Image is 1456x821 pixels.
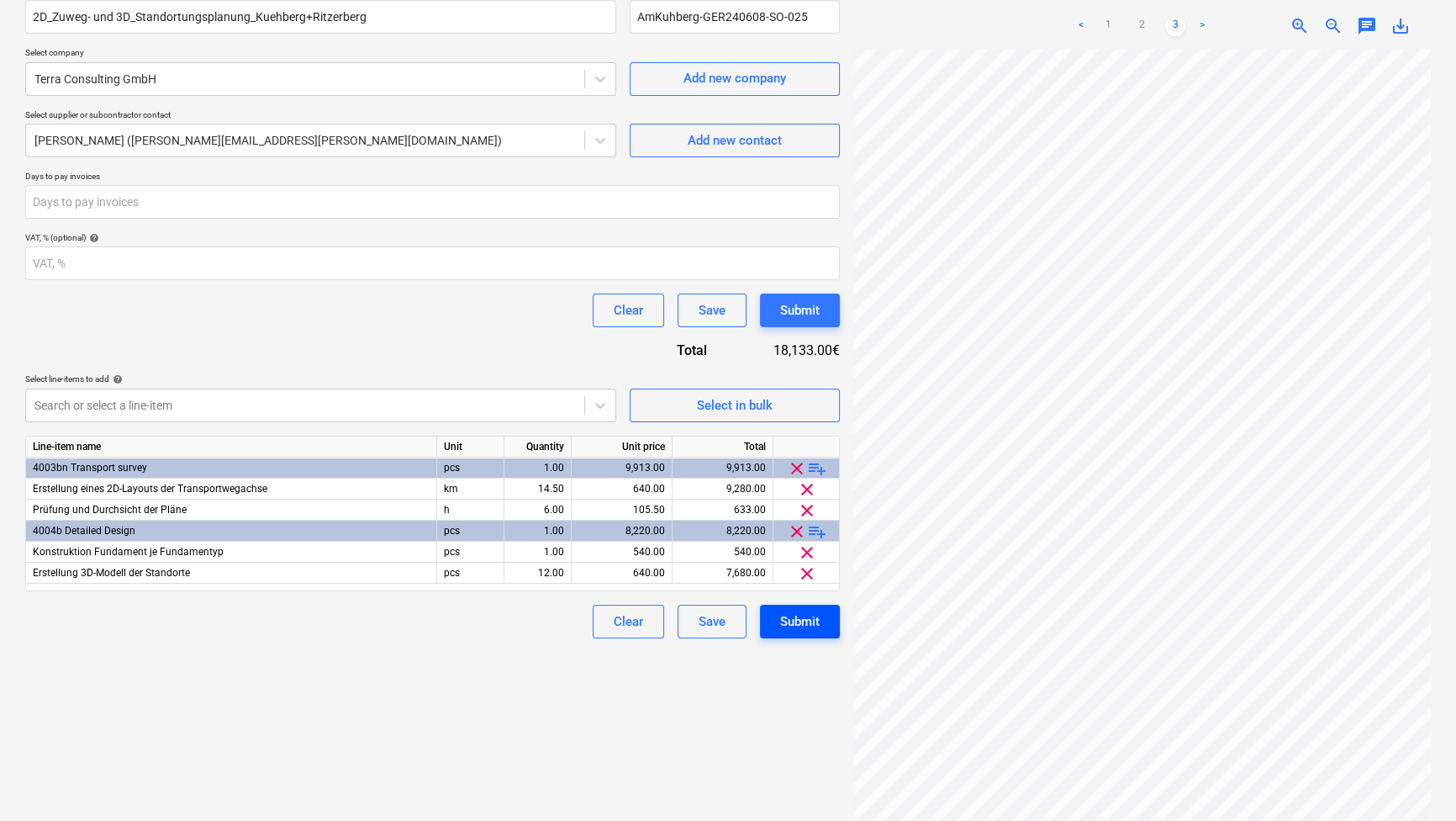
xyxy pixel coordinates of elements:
[437,458,504,479] div: pcs
[504,437,572,458] div: Quantity
[578,563,665,584] div: 640.00
[787,522,807,542] span: clear
[33,546,224,558] span: Konstruktion Fundament je Fundamentyp
[797,543,817,563] span: clear
[679,500,766,521] div: 633.00
[578,542,665,563] div: 540.00
[699,299,725,321] div: Save
[787,458,807,479] span: clear
[734,341,840,360] div: 18,133.00€
[630,389,840,422] button: Select in bulk
[437,479,504,500] div: km
[678,605,746,638] button: Save
[578,458,665,479] div: 9,913.00
[437,500,504,521] div: h
[511,500,564,521] div: 6.00
[1132,16,1152,36] a: Page 2
[797,501,817,521] span: clear
[699,611,725,633] div: Save
[630,62,840,96] button: Add new company
[25,232,840,243] div: VAT, % (optional)
[109,374,123,384] span: help
[614,611,643,633] div: Clear
[578,500,665,521] div: 105.50
[578,479,665,500] div: 640.00
[621,341,734,360] div: Total
[1098,16,1118,36] a: Page 1
[760,294,840,327] button: Submit
[437,437,504,458] div: Unit
[807,458,827,479] span: playlist_add
[25,185,840,219] input: Days to pay invoices
[683,67,786,89] div: Add new company
[797,564,817,584] span: clear
[511,563,564,584] div: 12.00
[614,299,643,321] div: Clear
[630,124,840,157] button: Add new contact
[1165,16,1185,36] a: Page 3 is your current page
[593,605,664,638] button: Clear
[797,479,817,500] span: clear
[437,563,504,584] div: pcs
[511,479,564,500] div: 14.50
[33,504,187,516] span: Prüfung und Durchsicht der Pläne
[33,525,135,537] span: 4004b Detailed Design
[437,542,504,563] div: pcs
[679,521,766,542] div: 8,220.00
[1290,16,1310,36] span: zoom_in
[86,233,99,243] span: help
[679,542,766,563] div: 540.00
[760,605,840,638] button: Submit
[572,437,673,458] div: Unit price
[26,437,437,458] div: Line-item name
[688,130,782,151] div: Add new contact
[673,437,773,458] div: Total
[807,522,827,542] span: playlist_add
[679,563,766,584] div: 7,680.00
[679,458,766,479] div: 9,913.00
[25,47,616,61] p: Select company
[25,246,840,280] input: VAT, %
[678,294,746,327] button: Save
[578,521,665,542] div: 8,220.00
[679,479,766,500] div: 9,280.00
[1357,16,1377,36] span: chat
[1192,16,1212,36] a: Next page
[25,109,616,124] p: Select supplier or subcontractor contact
[697,395,773,416] div: Select in bulk
[511,542,564,563] div: 1.00
[33,483,267,495] span: Erstellung eines 2D-Layouts der Transportwegachse
[511,521,564,542] div: 1.00
[33,567,190,579] span: Erstellung 3D-Modell der Standorte
[1390,16,1411,36] span: save_alt
[780,611,820,633] div: Submit
[511,458,564,479] div: 1.00
[25,171,840,185] p: Days to pay invoices
[437,521,504,542] div: pcs
[1323,16,1343,36] span: zoom_out
[33,462,147,474] span: 4003bn Transport survey
[593,294,664,327] button: Clear
[1071,16,1091,36] a: Previous page
[780,299,820,321] div: Submit
[25,373,616,384] div: Select line-items to add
